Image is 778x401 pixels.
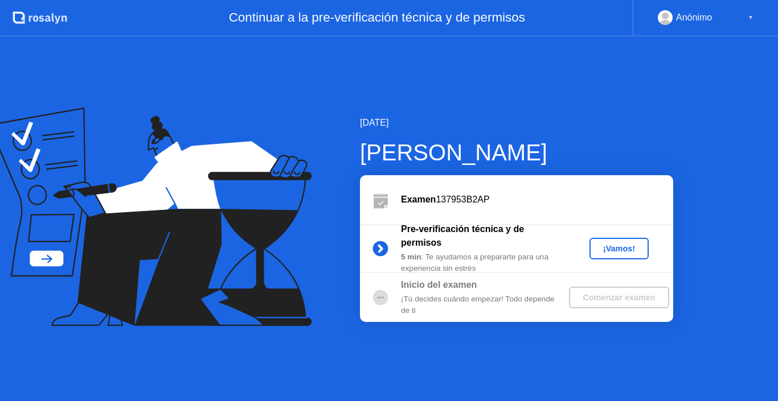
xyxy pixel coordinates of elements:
div: [DATE] [360,116,673,130]
div: ¡Tú decides cuándo empezar! Todo depende de ti [401,293,565,317]
div: 137953B2AP [401,193,673,206]
b: Examen [401,195,436,204]
b: 5 min [401,253,421,261]
button: ¡Vamos! [589,238,649,259]
div: [PERSON_NAME] [360,135,673,170]
button: Comenzar examen [569,287,669,308]
div: Comenzar examen [574,293,664,302]
div: : Te ayudamos a prepararte para una experiencia sin estrés [401,251,565,275]
b: Pre-verificación técnica y de permisos [401,224,524,247]
div: ▼ [748,10,754,25]
div: ¡Vamos! [594,244,644,253]
b: Inicio del examen [401,280,477,290]
div: Anónimo [676,10,712,25]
